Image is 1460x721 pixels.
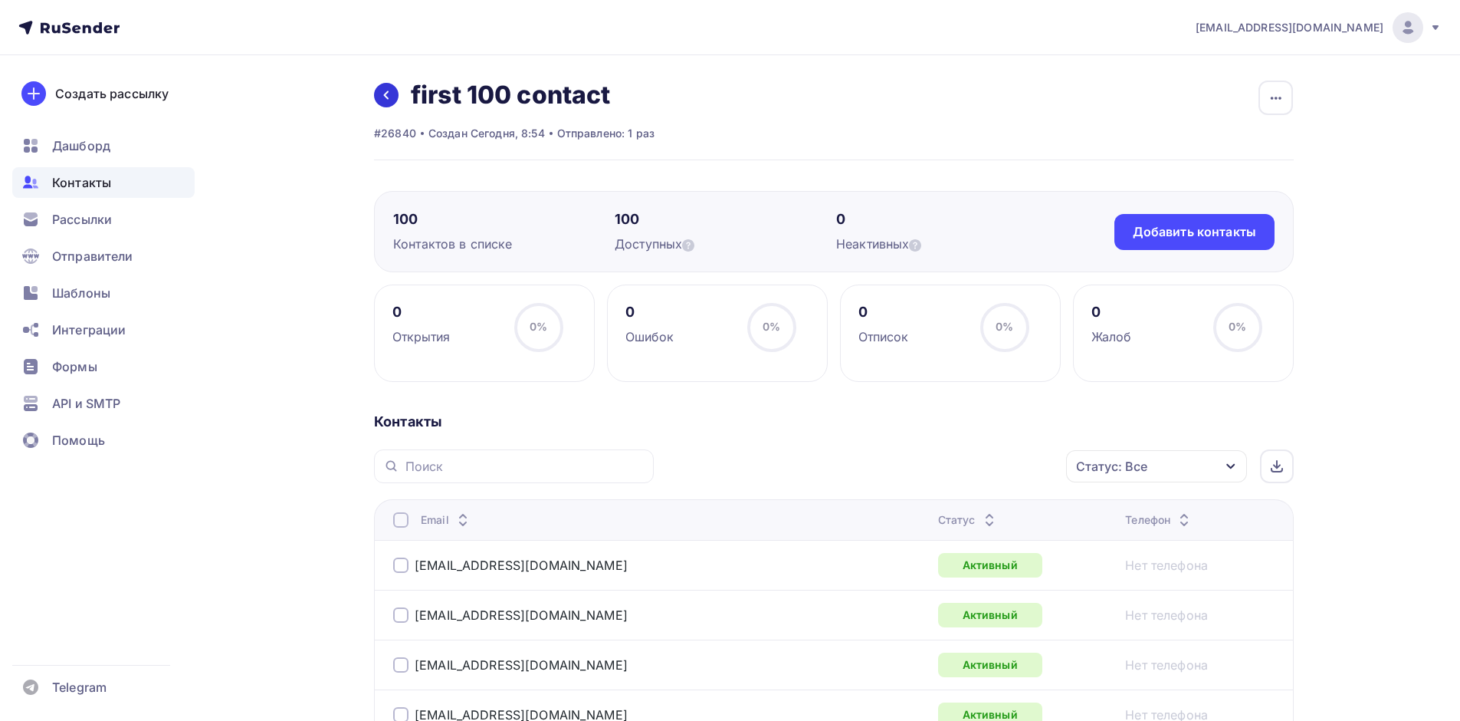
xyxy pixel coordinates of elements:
div: Ошибок [625,328,674,346]
div: 0 [625,303,674,321]
span: Telegram [52,678,107,696]
div: Жалоб [1091,328,1132,346]
span: [EMAIL_ADDRESS][DOMAIN_NAME] [1196,20,1383,35]
button: Статус: Все [1065,449,1248,483]
span: Рассылки [52,210,112,229]
a: Шаблоны [12,278,195,308]
div: Контактов в списке [393,235,615,253]
a: Контакты [12,167,195,198]
input: Поиск [405,458,645,475]
div: Активный [938,653,1042,677]
a: [EMAIL_ADDRESS][DOMAIN_NAME] [1196,12,1442,43]
div: 0 [836,210,1058,229]
span: 0% [530,320,547,333]
a: [EMAIL_ADDRESS][DOMAIN_NAME] [415,657,628,673]
span: Шаблоны [52,284,110,302]
a: Формы [12,351,195,382]
div: 0 [858,303,909,321]
div: Статус [938,512,999,528]
div: Статус: Все [1076,457,1147,476]
h2: first 100 contact [411,80,610,110]
a: Нет телефона [1125,556,1208,574]
div: Контакты [374,413,1294,431]
span: 0% [996,320,1013,333]
div: Неактивных [836,235,1058,253]
span: 0% [763,320,780,333]
span: Дашборд [52,137,110,155]
span: API и SMTP [52,394,120,413]
span: Формы [52,357,97,376]
a: Дашборд [12,130,195,161]
span: Помощь [52,431,105,449]
div: Активный [938,553,1042,578]
div: Телефон [1125,512,1193,528]
a: Рассылки [12,204,195,235]
span: 0% [1229,320,1246,333]
div: 0 [1091,303,1132,321]
span: Отправители [52,247,133,265]
div: Email [421,512,472,528]
span: Интеграции [52,321,126,339]
div: 100 [393,210,615,229]
a: [EMAIL_ADDRESS][DOMAIN_NAME] [415,558,628,573]
span: Контакты [52,173,111,192]
div: Отправлено: 1 раз [557,126,655,141]
div: Доступных [615,235,836,253]
div: Активный [938,603,1042,627]
div: 0 [392,303,451,321]
a: Нет телефона [1125,656,1208,674]
div: Добавить контакты [1133,223,1256,241]
a: [EMAIL_ADDRESS][DOMAIN_NAME] [415,607,628,623]
a: Нет телефона [1125,606,1208,624]
a: Отправители [12,241,195,272]
div: 100 [615,210,836,229]
div: Открытия [392,328,451,346]
div: Отписок [858,328,909,346]
div: Создан Сегодня, 8:54 [428,126,545,141]
div: #26840 [374,126,416,141]
div: Создать рассылку [55,84,169,103]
